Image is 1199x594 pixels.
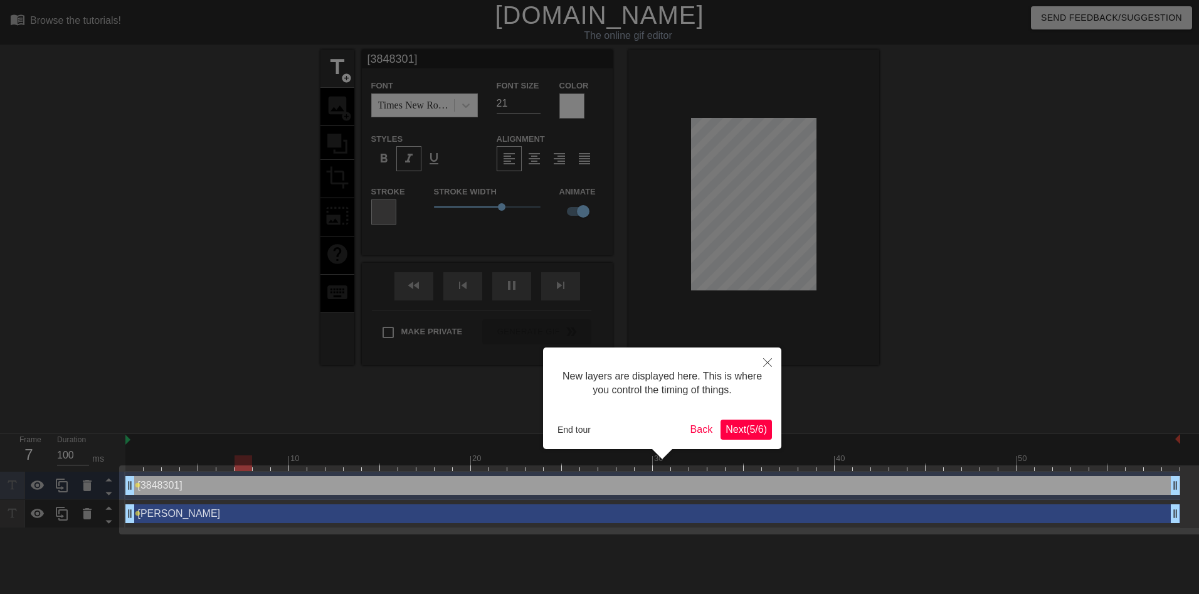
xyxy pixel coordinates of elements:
span: Next ( 5 / 6 ) [726,424,767,435]
div: New layers are displayed here. This is where you control the timing of things. [552,357,772,410]
button: End tour [552,420,596,439]
button: Close [754,347,781,376]
button: Next [721,420,772,440]
button: Back [685,420,718,440]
